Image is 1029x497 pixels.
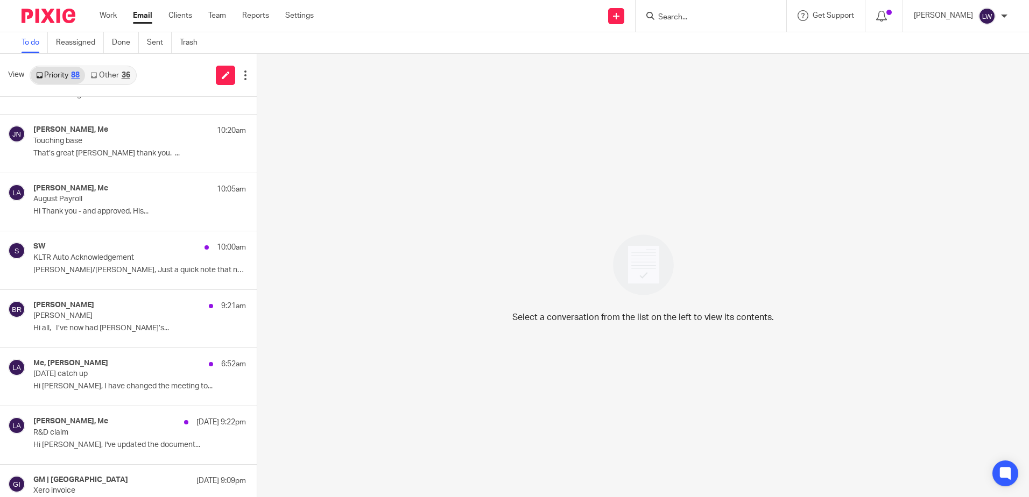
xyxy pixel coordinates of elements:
a: Reports [242,10,269,21]
h4: [PERSON_NAME], Me [33,184,108,193]
p: Hi Thank you - and approved. His... [33,207,246,216]
div: 36 [122,72,130,79]
a: Trash [180,32,206,53]
h4: GM | [GEOGRAPHIC_DATA] [33,475,128,485]
img: svg%3E [978,8,996,25]
a: Email [133,10,152,21]
input: Search [657,13,754,23]
img: Pixie [22,9,75,23]
p: 6:52am [221,359,246,370]
p: Select a conversation from the list on the left to view its contents. [512,311,774,324]
p: 10:05am [217,184,246,195]
a: Settings [285,10,314,21]
img: svg%3E [8,184,25,201]
p: [DATE] 9:22pm [196,417,246,428]
img: svg%3E [8,242,25,259]
img: image [606,228,681,302]
a: Done [112,32,139,53]
h4: [PERSON_NAME], Me [33,417,108,426]
img: svg%3E [8,475,25,493]
h4: Me, [PERSON_NAME] [33,359,108,368]
span: View [8,69,24,81]
p: 10:20am [217,125,246,136]
a: To do [22,32,48,53]
img: svg%3E [8,417,25,434]
a: Other36 [85,67,135,84]
a: Reassigned [56,32,104,53]
img: svg%3E [8,359,25,376]
a: Team [208,10,226,21]
p: That’s great [PERSON_NAME] thank you. ... [33,149,246,158]
p: Touching base [33,137,203,146]
img: svg%3E [8,301,25,318]
a: Priority88 [31,67,85,84]
a: Sent [147,32,172,53]
a: Clients [168,10,192,21]
h4: [PERSON_NAME], Me [33,125,108,134]
p: Hi all, I’ve now had [PERSON_NAME]’s... [33,324,246,333]
p: Hi [PERSON_NAME], I've updated the document... [33,441,246,450]
h4: [PERSON_NAME] [33,301,94,310]
p: 9:21am [221,301,246,311]
p: [PERSON_NAME]/[PERSON_NAME], Just a quick note that no... [33,266,246,275]
p: Hi [PERSON_NAME], I have changed the meeting to... [33,382,246,391]
p: R&D claim [33,428,203,437]
p: 10:00am [217,242,246,253]
p: Xero invoice [33,486,203,495]
p: [PERSON_NAME] [914,10,973,21]
span: Get Support [813,12,854,19]
h4: SW [33,242,46,251]
p: KLTR Auto Acknowledgement [33,253,203,262]
p: August Payroll [33,195,203,204]
img: svg%3E [8,125,25,143]
p: [PERSON_NAME] [33,311,203,321]
a: Work [100,10,117,21]
p: [DATE] catch up [33,370,203,379]
div: 88 [71,72,80,79]
p: [DATE] 9:09pm [196,475,246,486]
